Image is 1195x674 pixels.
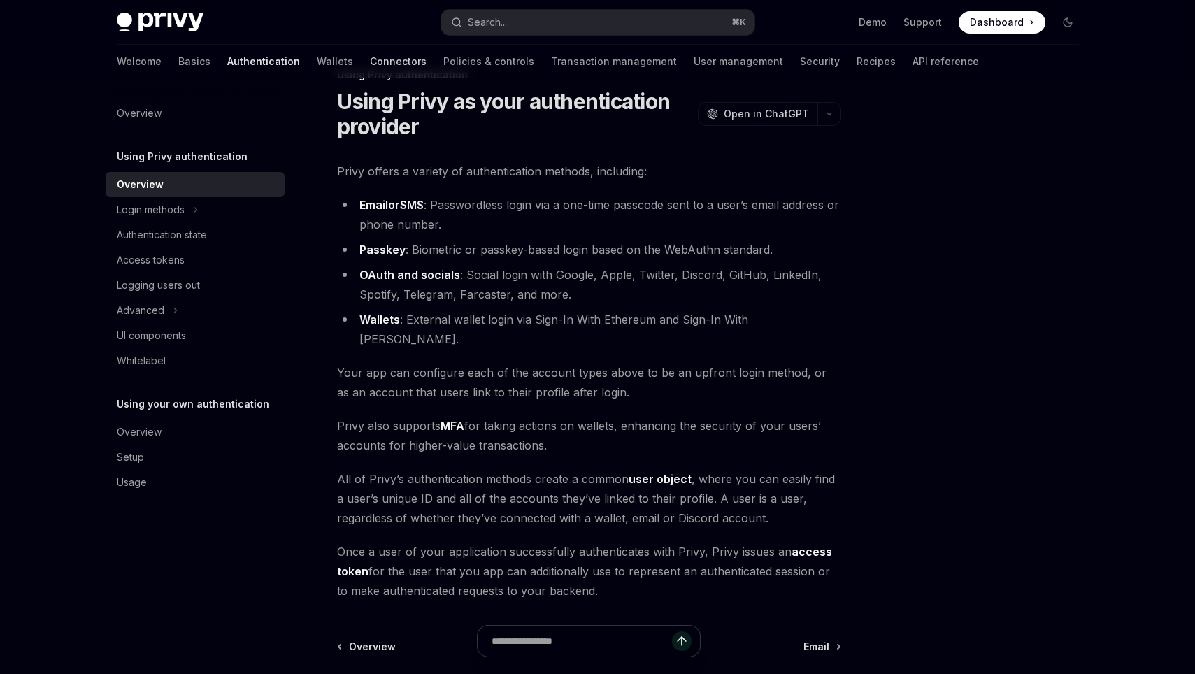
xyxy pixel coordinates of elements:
span: ⌘ K [731,17,746,28]
a: Passkey [359,243,406,257]
a: Recipes [857,45,896,78]
div: Search... [468,14,507,31]
a: Authentication state [106,222,285,248]
h5: Using Privy authentication [117,148,248,165]
a: Connectors [370,45,427,78]
a: Welcome [117,45,162,78]
a: Support [903,15,942,29]
img: dark logo [117,13,203,32]
div: UI components [117,327,186,344]
a: Overview [106,172,285,197]
div: Access tokens [117,252,185,268]
a: Overview [106,420,285,445]
a: Access tokens [106,248,285,273]
div: Authentication state [117,227,207,243]
span: Your app can configure each of the account types above to be an upfront login method, or as an ac... [337,363,841,402]
button: Toggle dark mode [1057,11,1079,34]
button: Search...⌘K [441,10,754,35]
button: Send message [672,631,692,651]
li: : External wallet login via Sign-In With Ethereum and Sign-In With [PERSON_NAME]. [337,310,841,349]
a: Demo [859,15,887,29]
li: : Biometric or passkey-based login based on the WebAuthn standard. [337,240,841,259]
span: Privy offers a variety of authentication methods, including: [337,162,841,181]
div: Login methods [117,201,185,218]
strong: or [359,198,424,213]
span: Open in ChatGPT [724,107,809,121]
div: Whitelabel [117,352,166,369]
li: : Passwordless login via a one-time passcode sent to a user’s email address or phone number. [337,195,841,234]
div: Advanced [117,302,164,319]
div: Logging users out [117,277,200,294]
a: Security [800,45,840,78]
a: user object [629,472,692,487]
li: : Social login with Google, Apple, Twitter, Discord, GitHub, LinkedIn, Spotify, Telegram, Farcast... [337,265,841,304]
h1: Using Privy as your authentication provider [337,89,692,139]
span: Once a user of your application successfully authenticates with Privy, Privy issues an for the us... [337,542,841,601]
a: Usage [106,470,285,495]
a: Email [359,198,388,213]
a: Wallets [359,313,400,327]
span: All of Privy’s authentication methods create a common , where you can easily find a user’s unique... [337,469,841,528]
a: Authentication [227,45,300,78]
a: Whitelabel [106,348,285,373]
div: Overview [117,105,162,122]
a: API reference [913,45,979,78]
a: User management [694,45,783,78]
a: Logging users out [106,273,285,298]
a: Transaction management [551,45,677,78]
h5: Using your own authentication [117,396,269,413]
a: UI components [106,323,285,348]
div: Overview [117,176,164,193]
a: MFA [441,419,464,433]
a: Dashboard [959,11,1045,34]
a: Basics [178,45,210,78]
a: Policies & controls [443,45,534,78]
a: OAuth and socials [359,268,460,282]
button: Open in ChatGPT [698,102,817,126]
a: Overview [106,101,285,126]
a: Wallets [317,45,353,78]
div: Overview [117,424,162,440]
span: Dashboard [970,15,1024,29]
div: Setup [117,449,144,466]
span: Privy also supports for taking actions on wallets, enhancing the security of your users’ accounts... [337,416,841,455]
a: Setup [106,445,285,470]
div: Usage [117,474,147,491]
a: SMS [400,198,424,213]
